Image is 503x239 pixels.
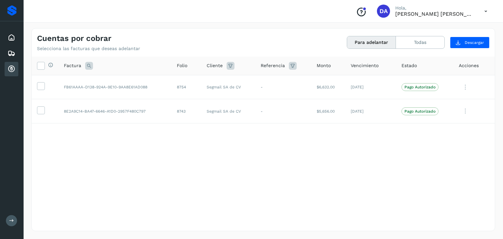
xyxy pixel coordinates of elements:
[201,99,255,123] td: Segmail SA de CV
[465,40,484,46] span: Descargar
[450,37,490,48] button: Descargar
[351,62,379,69] span: Vencimiento
[311,75,346,99] td: $6,632.00
[5,62,18,76] div: Cuentas por cobrar
[5,30,18,45] div: Inicio
[261,62,285,69] span: Referencia
[37,46,140,51] p: Selecciona las facturas que deseas adelantar
[396,36,444,48] button: Todas
[177,62,187,69] span: Folio
[459,62,479,69] span: Acciones
[59,75,172,99] td: FB61AAAA-D138-924A-9E10-9AA8E61AD088
[345,75,396,99] td: [DATE]
[37,34,111,43] h4: Cuentas por cobrar
[404,85,436,89] p: Pago Autorizado
[59,99,172,123] td: 8E2A9C14-BA47-6646-A1D0-2957F480C797
[5,46,18,61] div: Embarques
[172,75,201,99] td: 8754
[201,75,255,99] td: Segmail SA de CV
[395,5,474,11] p: Hola,
[317,62,331,69] span: Monto
[311,99,346,123] td: $5,656.00
[404,109,436,114] p: Pago Autorizado
[255,99,311,123] td: -
[64,62,81,69] span: Factura
[347,36,396,48] button: Para adelantar
[401,62,417,69] span: Estado
[172,99,201,123] td: 8743
[207,62,223,69] span: Cliente
[395,11,474,17] p: DIANA ARGELIA RUIZ CORTES
[255,75,311,99] td: -
[345,99,396,123] td: [DATE]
